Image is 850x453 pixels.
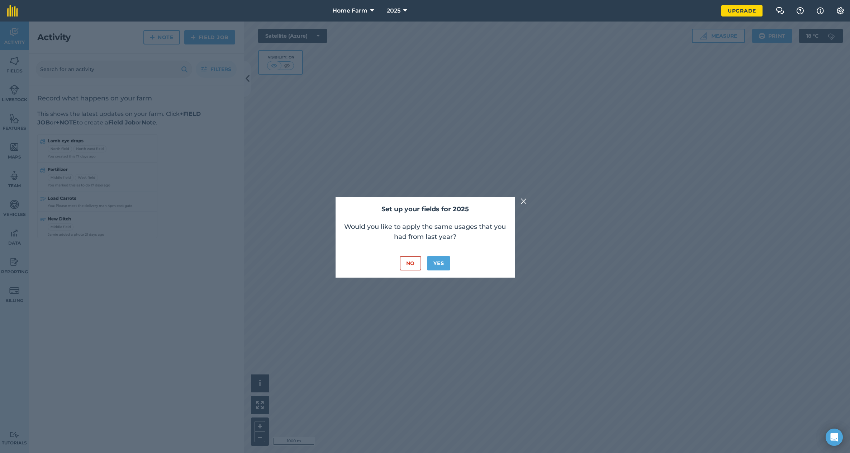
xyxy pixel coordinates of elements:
[817,6,824,15] img: svg+xml;base64,PHN2ZyB4bWxucz0iaHR0cDovL3d3dy53My5vcmcvMjAwMC9zdmciIHdpZHRoPSIxNyIgaGVpZ2h0PSIxNy...
[343,204,508,214] h2: Set up your fields for 2025
[776,7,784,14] img: Two speech bubbles overlapping with the left bubble in the forefront
[7,5,18,16] img: fieldmargin Logo
[387,6,400,15] span: 2025
[427,256,450,270] button: Yes
[721,5,763,16] a: Upgrade
[343,222,508,242] p: Would you like to apply the same usages that you had from last year?
[836,7,845,14] img: A cog icon
[796,7,804,14] img: A question mark icon
[521,197,527,206] img: svg+xml;base64,PHN2ZyB4bWxucz0iaHR0cDovL3d3dy53My5vcmcvMjAwMC9zdmciIHdpZHRoPSIyMiIgaGVpZ2h0PSIzMC...
[826,429,843,446] div: Open Intercom Messenger
[332,6,367,15] span: Home Farm
[400,256,421,270] button: No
